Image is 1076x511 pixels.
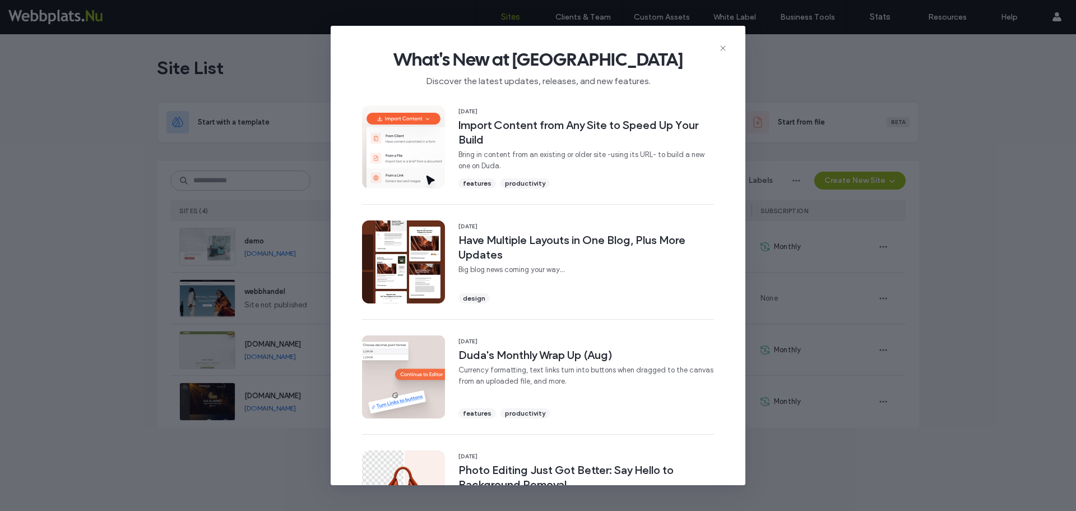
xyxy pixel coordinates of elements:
[463,408,491,418] span: features
[458,264,714,275] span: Big blog news coming your way...
[505,408,545,418] span: productivity
[458,233,714,262] span: Have Multiple Layouts in One Blog, Plus More Updates
[458,118,714,147] span: Import Content from Any Site to Speed Up Your Build
[463,178,491,188] span: features
[458,338,714,346] span: [DATE]
[458,149,714,172] span: Bring in content from an existing or older site -using its URL- to build a new one on Duda.
[349,48,727,71] span: What's New at [GEOGRAPHIC_DATA]
[458,453,714,461] span: [DATE]
[349,71,727,88] span: Discover the latest updates, releases, and new features.
[505,178,545,188] span: productivity
[458,348,714,362] span: Duda's Monthly Wrap Up (Aug)
[458,365,714,387] span: Currency formatting, text links turn into buttons when dragged to the canvas from an uploaded fil...
[458,108,714,116] span: [DATE]
[458,463,714,492] span: Photo Editing Just Got Better: Say Hello to Background Removal
[458,223,714,231] span: [DATE]
[463,293,485,303] span: design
